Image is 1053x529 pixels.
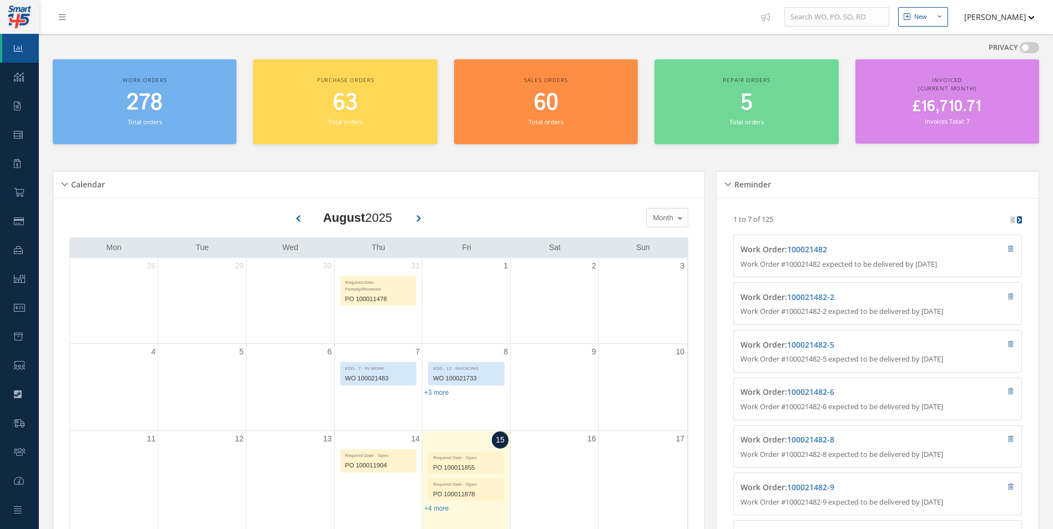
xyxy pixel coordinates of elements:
[740,245,941,255] h4: Work Order
[321,431,334,447] a: August 13, 2025
[237,344,246,360] a: August 5, 2025
[145,258,158,274] a: July 28, 2025
[70,258,158,344] td: July 28, 2025
[740,354,1014,365] p: Work Order #100021482-5 expected to be delivered by [DATE]
[501,344,510,360] a: August 8, 2025
[787,292,834,302] a: 100021482-2
[325,344,334,360] a: August 6, 2025
[598,343,687,431] td: August 10, 2025
[740,259,1014,270] p: Work Order #100021482 expected to be delivered by [DATE]
[333,87,357,119] span: 63
[898,7,948,27] button: New
[787,482,834,492] a: 100021482-9
[323,211,365,225] b: August
[914,12,927,22] div: New
[8,6,31,28] img: smart145-logo-small.png
[149,344,158,360] a: August 4, 2025
[323,208,392,227] div: 2025
[932,76,962,84] span: Invoiced
[414,344,422,360] a: August 7, 2025
[785,292,834,302] span: :
[158,258,246,344] td: July 29, 2025
[501,258,510,274] a: August 1, 2025
[246,343,334,431] td: August 6, 2025
[547,241,563,255] a: Saturday
[740,449,1014,460] p: Work Order #100021482-8 expected to be delivered by [DATE]
[913,96,981,118] span: £16,710.71
[280,241,301,255] a: Wednesday
[341,277,416,293] div: Required Date - Partially/Received
[424,389,449,396] a: Show 3 more events
[341,372,416,385] div: WO 100021483
[534,87,558,119] span: 60
[145,431,158,447] a: August 11, 2025
[925,117,969,125] small: Invoices Total: 7
[334,258,422,344] td: July 31, 2025
[590,344,598,360] a: August 9, 2025
[127,87,163,119] span: 278
[317,76,374,84] span: Purchase orders
[740,306,1014,317] p: Work Order #100021482-2 expected to be delivered by [DATE]
[328,118,362,126] small: Total orders
[740,497,1014,508] p: Work Order #100021482-9 expected to be delivered by [DATE]
[321,258,334,274] a: July 30, 2025
[918,84,976,92] span: (Current Month)
[654,59,838,144] a: Repair orders 5 Total orders
[246,258,334,344] td: July 30, 2025
[740,401,1014,413] p: Work Order #100021482-6 expected to be delivered by [DATE]
[731,176,771,190] h5: Reminder
[784,7,889,27] input: Search WO, PO, SO, RO
[785,244,827,255] span: :
[723,76,770,84] span: Repair orders
[68,176,105,190] h5: Calendar
[422,343,511,431] td: August 8, 2025
[341,459,416,472] div: PO 100011904
[409,258,422,274] a: July 31, 2025
[429,452,504,461] div: Required Date - Open
[158,343,246,431] td: August 5, 2025
[409,431,422,447] a: August 14, 2025
[787,244,827,255] a: 100021482
[678,258,687,274] a: August 3, 2025
[740,483,941,492] h4: Work Order
[651,212,673,223] span: Month
[429,461,504,474] div: PO 100011855
[422,258,511,344] td: August 1, 2025
[785,386,834,397] span: :
[341,363,416,372] div: EDD - 7 - IN WORK
[492,431,508,449] a: August 15, 2025
[634,241,652,255] a: Sunday
[253,59,437,144] a: Purchase orders 63 Total orders
[511,343,599,431] td: August 9, 2025
[429,363,504,372] div: EDD - 11 - INVOICING
[341,450,416,459] div: Required Date - Open
[454,59,638,144] a: Sales orders 60 Total orders
[740,340,941,350] h4: Work Order
[511,258,599,344] td: August 2, 2025
[740,87,753,119] span: 5
[233,258,246,274] a: July 29, 2025
[787,339,834,350] a: 100021482-5
[855,59,1039,144] a: Invoiced (Current Month) £16,710.71 Invoices Total: 7
[524,76,567,84] span: Sales orders
[528,118,563,126] small: Total orders
[989,42,1018,53] label: PRIVACY
[370,241,387,255] a: Thursday
[585,431,598,447] a: August 16, 2025
[787,434,834,445] a: 100021482-8
[673,344,687,360] a: August 10, 2025
[729,118,764,126] small: Total orders
[740,435,941,445] h4: Work Order
[598,258,687,344] td: August 3, 2025
[787,386,834,397] a: 100021482-6
[673,431,687,447] a: August 17, 2025
[429,479,504,488] div: Required Date - Open
[233,431,246,447] a: August 12, 2025
[193,241,211,255] a: Tuesday
[740,293,941,302] h4: Work Order
[785,482,834,492] span: :
[460,241,473,255] a: Friday
[334,343,422,431] td: August 7, 2025
[104,241,124,255] a: Monday
[429,488,504,501] div: PO 100011878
